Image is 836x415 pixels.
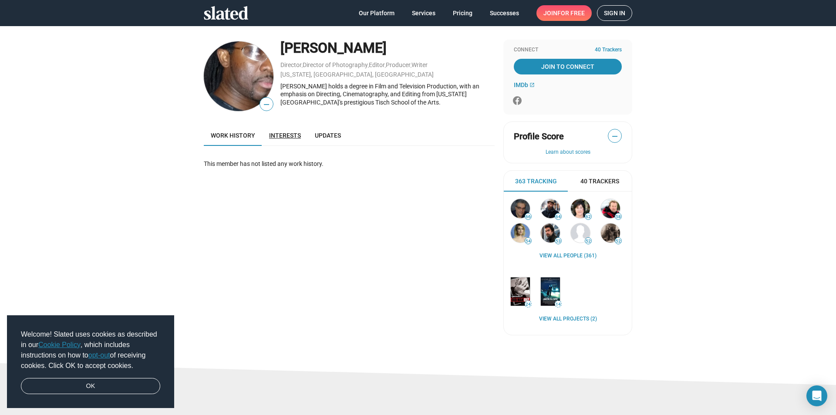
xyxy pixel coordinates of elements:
span: Join [543,5,585,21]
span: 58 [615,214,621,219]
a: Updates [308,125,348,146]
a: Work history [204,125,262,146]
img: Looking for the Jackalope [541,277,560,306]
a: Join To Connect [514,59,622,74]
span: for free [557,5,585,21]
a: Director [280,61,302,68]
span: Welcome! Slated uses cookies as described in our , which includes instructions on how to of recei... [21,329,160,371]
a: Roman Polanski: Odd Man Out [509,276,532,307]
a: Services [405,5,442,21]
span: 24 [525,302,531,307]
span: 40 Trackers [580,177,619,186]
span: Interests [269,132,301,139]
img: Jimmy Matlosz [601,223,620,243]
a: Editor [369,61,385,68]
span: 363 Tracking [515,177,557,186]
button: Learn about scores [514,149,622,156]
img: Jason Sokoloff [541,199,560,218]
a: Producer [386,61,411,68]
span: IMDb [514,81,528,88]
span: 52 [585,239,591,244]
a: Our Platform [352,5,401,21]
img: Roman Polanski: Odd Man Out [511,277,530,306]
span: Work history [211,132,255,139]
a: dismiss cookie message [21,378,160,395]
a: opt-out [88,351,110,359]
span: 40 Trackers [595,47,622,54]
span: Pricing [453,5,472,21]
span: Successes [490,5,519,21]
a: Sign in [597,5,632,21]
a: Writer [411,61,428,68]
span: 66 [525,214,531,219]
span: 54 [525,239,531,244]
span: , [368,63,369,68]
img: Sherry Sims [571,223,590,243]
div: cookieconsent [7,315,174,408]
span: Our Platform [359,5,394,21]
span: 53 [555,239,561,244]
a: Joinfor free [536,5,592,21]
mat-icon: open_in_new [529,82,535,88]
span: , [411,63,411,68]
span: , [302,63,303,68]
span: 64 [555,214,561,219]
a: IMDb [514,81,535,88]
div: This member has not listed any work history. [204,160,495,168]
img: Ralph Winter [601,199,620,218]
span: — [608,131,621,142]
a: Cookie Policy [38,341,81,348]
img: Emma Roberts [511,223,530,243]
div: [PERSON_NAME] [280,39,495,57]
a: View all People (361) [539,253,597,260]
div: Connect [514,47,622,54]
div: [PERSON_NAME] holds a degree in Film and Television Production, with an emphasis on Directing, Ci... [280,82,495,107]
a: Director of Photography [303,61,368,68]
a: Looking for the Jackalope [539,276,562,307]
span: 62 [585,214,591,219]
span: Updates [315,132,341,139]
a: Successes [483,5,526,21]
span: — [260,99,273,110]
img: Christine Vachon [571,199,590,218]
span: Services [412,5,435,21]
img: Joe Berlinger [541,223,560,243]
span: Profile Score [514,131,564,142]
div: Open Intercom Messenger [806,385,827,406]
a: Pricing [446,5,479,21]
a: [US_STATE], [GEOGRAPHIC_DATA], [GEOGRAPHIC_DATA] [280,71,434,78]
a: View all Projects (2) [539,316,597,323]
img: Lonnie Ramati [511,199,530,218]
span: 14 [555,302,561,307]
span: 52 [615,239,621,244]
img: Eric Ossohou [204,41,273,111]
span: Join To Connect [516,59,620,74]
span: , [385,63,386,68]
a: Interests [262,125,308,146]
span: Sign in [604,6,625,20]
